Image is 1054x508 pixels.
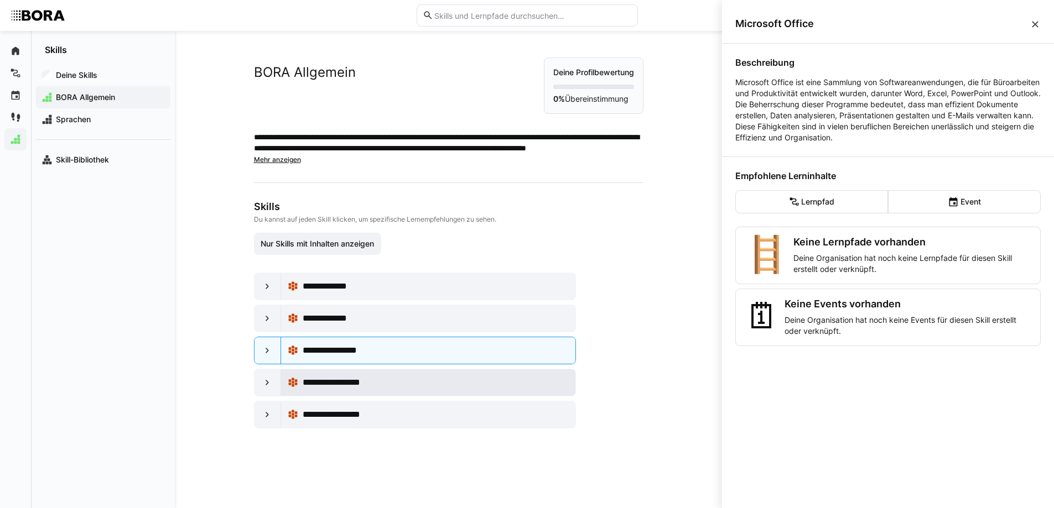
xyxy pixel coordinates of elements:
p: Du kannst auf jeden Skill klicken, um spezifische Lernempfehlungen zu sehen. [254,215,641,224]
strong: 0% [553,94,565,103]
p: Microsoft Office ist eine Sammlung von Softwareanwendungen, die für Büroarbeiten und Produktivitä... [735,77,1041,143]
span: BORA Allgemein [54,92,165,103]
span: Microsoft Office [735,18,1030,30]
div: 🪜 [745,236,789,275]
h3: Keine Events vorhanden [785,298,1031,310]
eds-button-option: Event [888,190,1041,213]
h4: Empfohlene Lerninhalte [735,170,1041,181]
p: Deine Organisation hat noch keine Events für diesen Skill erstellt oder verknüpft. [785,315,1031,337]
p: Deine Profilbewertung [553,67,634,78]
p: Deine Organisation hat noch keine Lernpfade für diesen Skill erstellt oder verknüpft. [793,253,1031,275]
span: Sprachen [54,114,165,125]
div: 🗓 [745,298,780,337]
h3: Keine Lernpfade vorhanden [793,236,1031,248]
span: Nur Skills mit Inhalten anzeigen [259,238,376,249]
p: Übereinstimmung [553,93,634,104]
button: Nur Skills mit Inhalten anzeigen [254,233,382,255]
h2: BORA Allgemein [254,64,356,81]
eds-button-option: Lernpfad [735,190,888,213]
h4: Beschreibung [735,57,1041,68]
h3: Skills [254,201,641,213]
span: Mehr anzeigen [254,155,301,164]
input: Skills und Lernpfade durchsuchen… [433,11,631,20]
